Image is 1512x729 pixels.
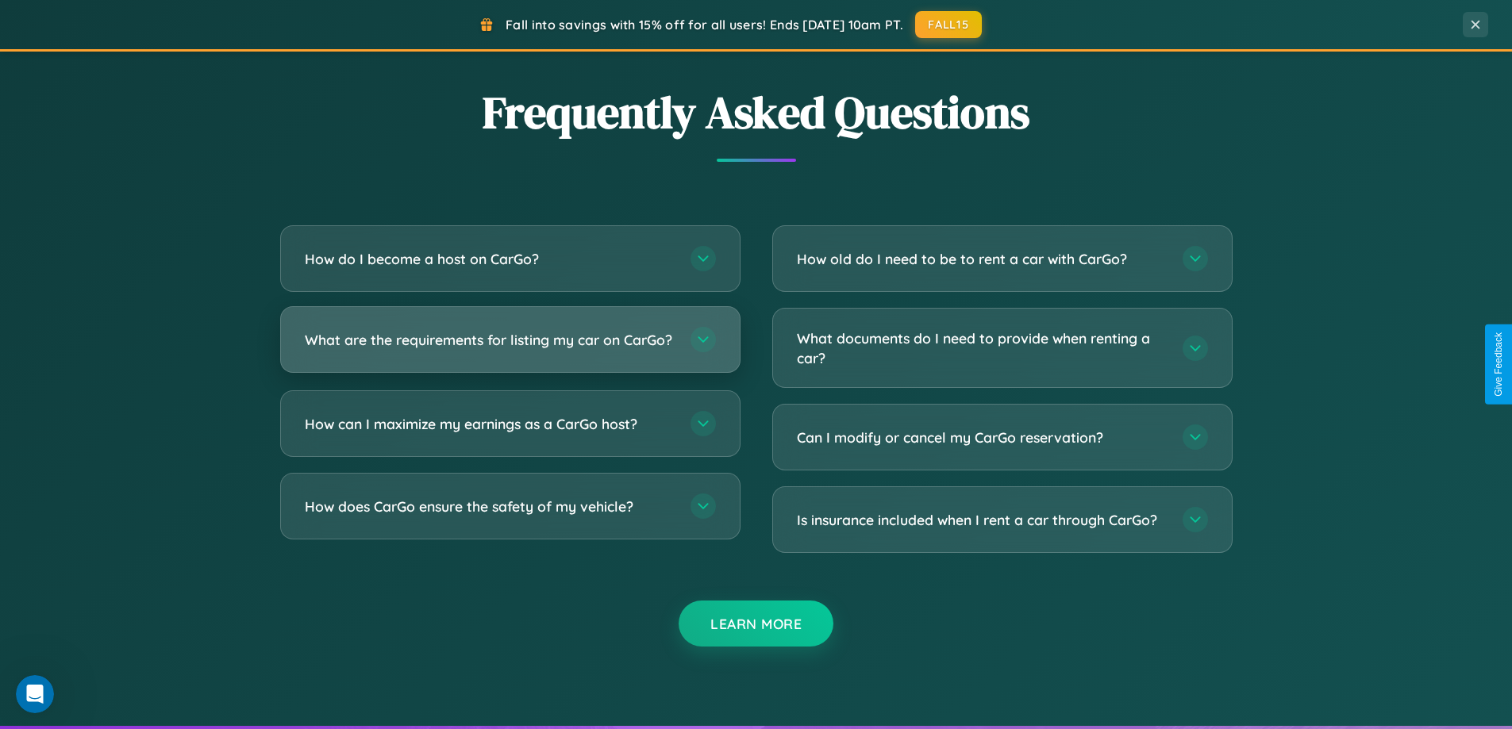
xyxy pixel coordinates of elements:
h3: Is insurance included when I rent a car through CarGo? [797,510,1167,530]
iframe: Intercom live chat [16,675,54,713]
button: Learn More [679,600,833,647]
div: Give Feedback [1493,332,1504,397]
h3: How old do I need to be to rent a car with CarGo? [797,249,1167,269]
button: FALL15 [915,11,982,38]
h3: What documents do I need to provide when renting a car? [797,328,1167,367]
h3: What are the requirements for listing my car on CarGo? [305,330,675,350]
h3: How do I become a host on CarGo? [305,249,675,269]
h3: Can I modify or cancel my CarGo reservation? [797,428,1167,447]
h3: How does CarGo ensure the safety of my vehicle? [305,497,675,516]
h3: How can I maximize my earnings as a CarGo host? [305,414,675,434]
h2: Frequently Asked Questions [280,82,1233,143]
span: Fall into savings with 15% off for all users! Ends [DATE] 10am PT. [506,17,903,33]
